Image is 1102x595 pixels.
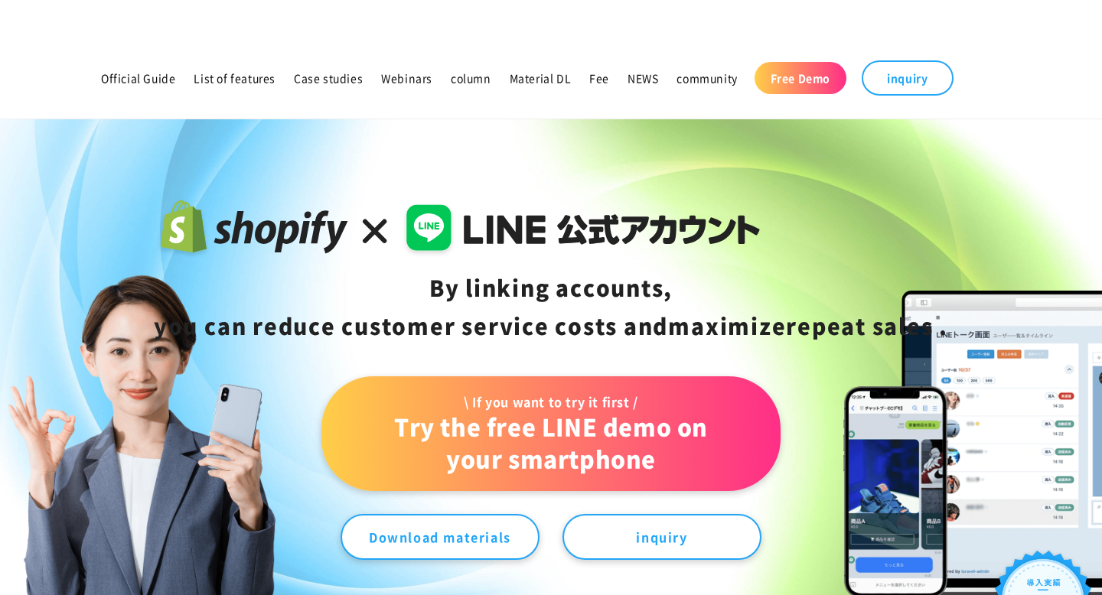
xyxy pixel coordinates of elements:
[628,70,658,86] font: NEWS
[285,62,372,94] a: Case studies
[341,514,540,560] a: Download materials
[771,70,830,86] font: Free Demo
[755,62,846,94] a: Free Demo
[589,70,609,86] font: Fee
[429,272,673,303] font: By linking accounts,
[677,70,737,86] font: community
[394,409,708,475] font: Try the free LINE demo on your smartphone
[154,311,668,341] font: you can reduce customer service costs and
[101,70,175,86] font: Official Guide
[667,62,746,94] a: community
[510,70,572,86] font: Material DL
[451,70,491,86] font: column
[464,392,638,411] font: \ If you want to try it first /
[369,528,511,546] font: Download materials
[294,70,363,86] font: Case studies
[442,62,500,94] a: column
[184,62,285,94] a: List of features
[381,70,432,86] font: Webinars
[500,62,581,94] a: Material DL
[618,62,667,94] a: NEWS
[562,514,761,560] a: inquiry
[887,70,928,86] font: inquiry
[92,62,184,94] a: Official Guide
[321,376,781,491] a: \ If you want to try it first /Try the free LINE demo on your smartphone
[636,528,687,546] font: inquiry
[194,70,275,86] font: List of features
[862,60,954,96] a: inquiry
[372,62,442,94] a: Webinars
[786,311,948,341] font: repeat sales .
[668,311,786,341] font: maximize
[580,62,618,94] a: Fee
